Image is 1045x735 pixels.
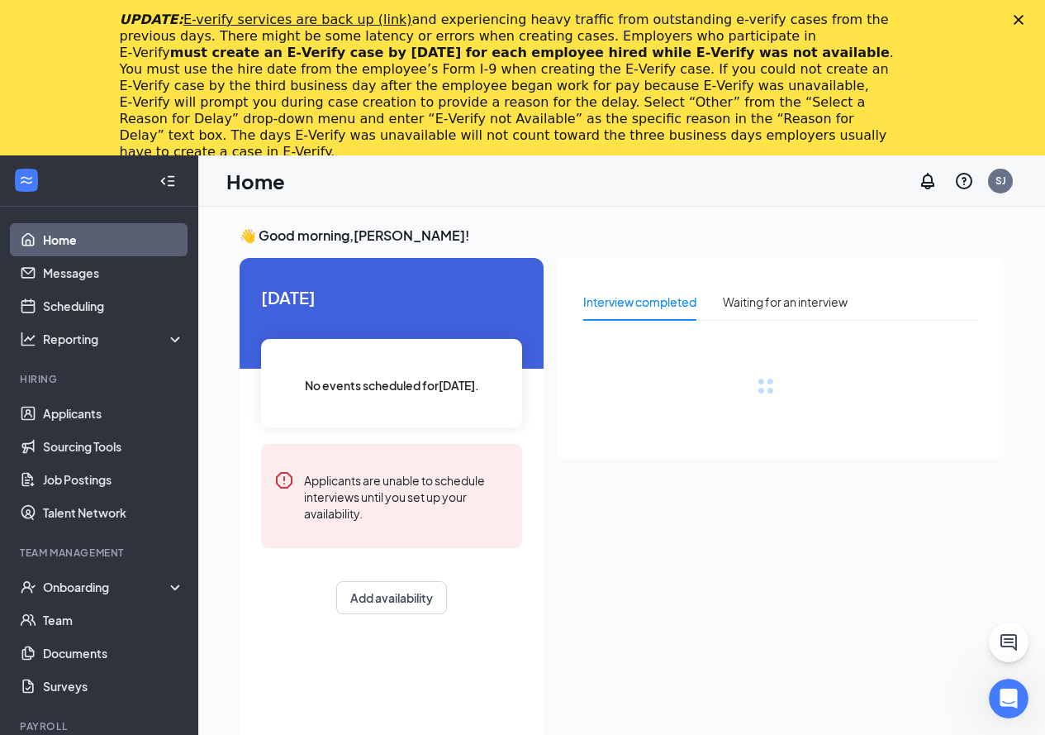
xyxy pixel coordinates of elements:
[20,372,181,386] div: Hiring
[20,546,181,560] div: Team Management
[999,632,1019,652] svg: ChatActive
[1014,15,1030,25] div: Close
[20,719,181,733] div: Payroll
[43,496,184,529] a: Talent Network
[18,172,35,189] svg: WorkstreamLogo
[989,679,1028,718] iframe: Intercom live chat
[43,579,170,595] div: Onboarding
[989,623,1028,662] button: ChatActive
[20,331,36,347] svg: Analysis
[43,637,184,670] a: Documents
[226,167,285,195] h1: Home
[159,173,176,189] svg: Collapse
[240,227,1004,245] h3: 👋 Good morning, [PERSON_NAME] !
[918,171,938,191] svg: Notifications
[170,45,890,60] b: must create an E‑Verify case by [DATE] for each employee hired while E‑Verify was not available
[336,581,447,614] button: Add availability
[305,376,479,394] span: No events scheduled for [DATE] .
[43,331,185,347] div: Reporting
[43,604,184,637] a: Team
[954,171,974,191] svg: QuestionInfo
[995,174,1006,188] div: SJ
[43,289,184,322] a: Scheduling
[304,470,509,522] div: Applicants are unable to schedule interviews until you set up your availability.
[183,12,412,27] a: E-verify services are back up (link)
[583,293,696,311] div: Interview completed
[120,12,900,160] div: and experiencing heavy traffic from outstanding e-verify cases from the previous days. There migh...
[43,256,184,289] a: Messages
[43,223,184,256] a: Home
[43,463,184,496] a: Job Postings
[723,293,848,311] div: Waiting for an interview
[20,579,36,595] svg: UserCheck
[43,430,184,463] a: Sourcing Tools
[274,470,294,490] svg: Error
[43,397,184,430] a: Applicants
[120,12,412,27] i: UPDATE:
[261,284,522,310] span: [DATE]
[43,670,184,703] a: Surveys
